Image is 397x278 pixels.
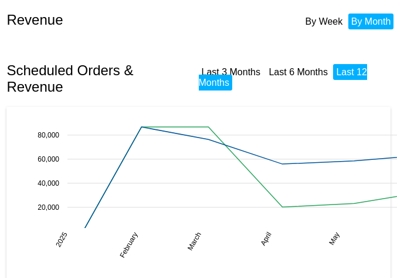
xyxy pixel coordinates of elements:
[348,14,394,29] li: By Month
[38,130,60,139] text: 80,000
[38,179,60,187] text: 40,000
[118,230,140,259] text: February
[38,203,60,211] text: 20,000
[202,67,261,77] a: Last 3 Months
[269,67,328,77] a: Last 6 Months
[55,230,70,248] text: 2025
[328,230,341,246] text: May
[303,14,346,29] li: By Week
[186,230,203,252] text: March
[199,67,367,88] a: Last 12 Months
[38,155,60,163] text: 60,000
[259,230,273,247] text: April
